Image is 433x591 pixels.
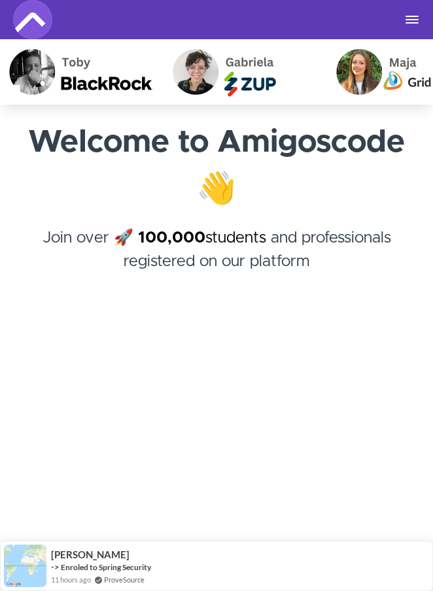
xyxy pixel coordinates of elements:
[61,562,151,572] a: Enroled to Spring Security
[138,230,266,246] a: 100,000students
[51,574,91,585] span: 11 hours ago
[138,230,205,246] strong: 100,000
[104,575,145,584] a: ProveSource
[28,127,405,205] strong: Welcome to Amigoscode 👋
[4,545,46,587] img: provesource social proof notification image
[164,39,327,105] img: Gabriela
[51,549,130,560] span: [PERSON_NAME]
[13,341,420,570] iframe: Video Player
[13,226,420,297] h4: Join over 🚀 and professionals registered on our platform
[404,14,420,25] button: Toggle navigation
[51,562,60,572] span: ->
